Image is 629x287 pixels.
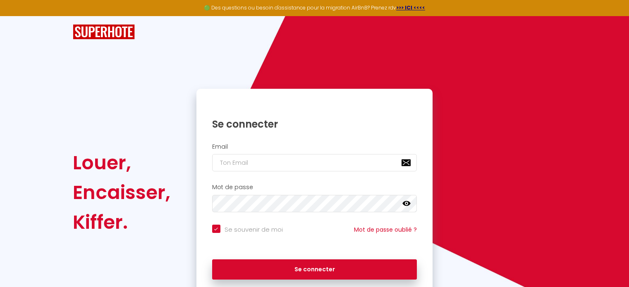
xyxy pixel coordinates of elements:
[212,143,417,150] h2: Email
[73,24,135,40] img: SuperHote logo
[354,225,417,234] a: Mot de passe oublié ?
[396,4,425,11] a: >>> ICI <<<<
[73,178,170,207] div: Encaisser,
[73,207,170,237] div: Kiffer.
[212,154,417,171] input: Ton Email
[212,259,417,280] button: Se connecter
[212,184,417,191] h2: Mot de passe
[73,148,170,178] div: Louer,
[212,118,417,130] h1: Se connecter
